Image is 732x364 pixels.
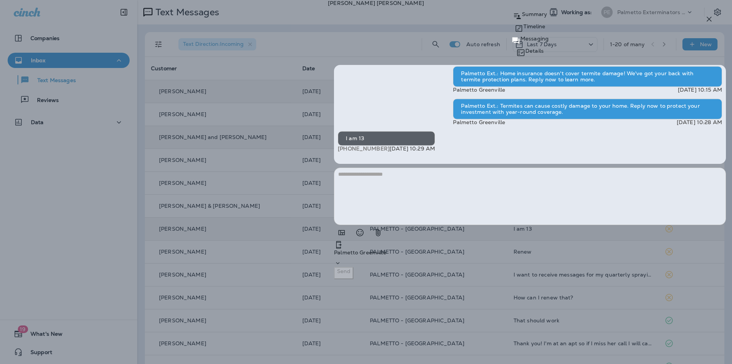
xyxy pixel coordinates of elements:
p: [DATE] 10:28 AM [677,119,722,125]
div: I am 13 [338,131,435,146]
button: Add in a premade template [334,225,349,240]
p: [DATE] 10:15 AM [678,87,722,93]
p: Palmetto Greenville [334,249,726,256]
p: Palmetto Greenville [453,119,505,125]
button: Select an emoji [352,225,368,240]
div: +1 (864) 385-1074 [334,240,726,267]
span: [PHONE_NUMBER] [338,145,390,152]
div: Palmetto Ext.: Home insurance doesn't cover termite damage! We've got your back with termite prot... [453,66,722,87]
p: Summary [522,11,547,17]
p: Details [525,48,544,54]
p: [DATE] 10:29 AM [390,146,435,152]
p: Messaging [520,36,549,42]
button: Send [334,267,353,279]
div: Palmetto Ext.: Termites can cause costly damage to your home. Reply now to protect your investmen... [453,99,722,119]
p: Send [337,268,350,274]
p: Timeline [523,23,545,29]
p: Palmetto Greenville [453,87,505,93]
